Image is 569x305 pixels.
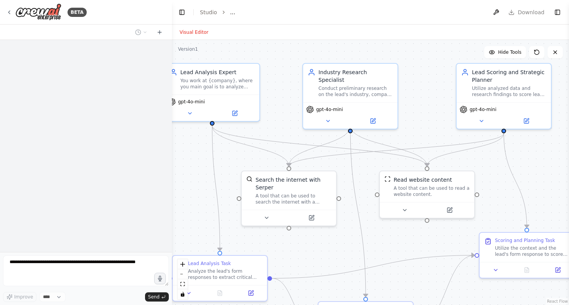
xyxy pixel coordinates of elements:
button: Open in side panel [213,109,256,118]
div: A tool that can be used to read a website content. [394,185,470,197]
div: Read website content [394,176,452,184]
button: No output available [204,288,236,298]
button: Open in side panel [290,213,333,222]
button: Open in side panel [237,288,264,298]
g: Edge from 14522d44-cf14-4517-a4a0-c5a12647f46c to b8f3d6b7-4798-4e83-a0b9-00bece09fdb7 [346,126,431,166]
g: Edge from 89b06761-059f-4533-bf9b-7df6b5e6dc26 to b8f3d6b7-4798-4e83-a0b9-00bece09fdb7 [208,126,431,166]
a: Studio [200,9,217,15]
button: Open in side panel [505,116,548,126]
div: BETA [68,8,87,17]
g: Edge from 2b5b5285-4033-425c-8836-790a3dcb494f to 73e1d804-0a64-44af-bdd8-b236b4a54fb0 [285,133,508,166]
div: React Flow controls [178,259,188,299]
div: Lead Scoring and Strategic PlannerUtilize analyzed data and research findings to score leads and ... [456,63,552,129]
img: Logo [15,3,61,21]
div: A tool that can be used to search the internet with a search_query. Supports different search typ... [256,193,332,205]
button: zoom out [178,269,188,279]
button: Hide Tools [484,46,526,58]
button: Show right sidebar [552,7,563,18]
span: ... [230,8,235,16]
div: Lead Analysis ExpertYou work at {company}, where you main goal is to analyze leads form responses... [164,63,260,122]
button: Hide left sidebar [176,7,187,18]
g: Edge from 89b06761-059f-4533-bf9b-7df6b5e6dc26 to 73e1d804-0a64-44af-bdd8-b236b4a54fb0 [208,126,293,166]
div: Lead Analysis Task [188,260,231,267]
a: React Flow attribution [547,299,568,303]
g: Edge from 2b5b5285-4033-425c-8836-790a3dcb494f to b8f3d6b7-4798-4e83-a0b9-00bece09fdb7 [423,133,508,166]
button: Open in side panel [351,116,394,126]
div: Lead Scoring and Strategic Planner [472,68,546,84]
div: Version 1 [178,46,198,52]
div: Lead Analysis Expert [180,68,255,76]
g: Edge from 14522d44-cf14-4517-a4a0-c5a12647f46c to b9147602-40dc-4afe-ae4f-75aed73cb5d6 [346,126,369,297]
button: Improve [3,292,36,302]
div: ScrapeWebsiteToolRead website contentA tool that can be used to read a website content. [379,171,475,219]
span: Send [148,294,160,300]
span: gpt-4o-mini [178,99,205,105]
span: Hide Tools [498,49,521,55]
button: Click to speak your automation idea [154,273,166,284]
img: ScrapeWebsiteTool [384,176,391,182]
img: SerperDevTool [246,176,252,182]
button: toggle interactivity [178,289,188,299]
div: Analyze the lead's form responses to extract critical information that might be useful for scorin... [188,268,262,280]
div: SerperDevToolSearch the internet with SerperA tool that can be used to search the internet with a... [241,171,337,226]
div: Scoring and Planning Task [495,237,555,244]
button: Visual Editor [175,28,213,37]
div: Lead Analysis TaskAnalyze the lead's form responses to extract critical information that might be... [172,255,268,302]
button: fit view [178,279,188,289]
div: Industry Research Specialist [318,68,393,84]
button: Start a new chat [153,28,166,37]
g: Edge from 38a434b5-a8ee-47bb-81e6-944f5a87230e to 7d9d6927-5caa-4798-b660-0a8c68efe85c [272,252,475,282]
nav: breadcrumb [200,8,235,16]
div: Industry Research SpecialistConduct preliminary research on the lead's industry, company size, an... [302,63,398,129]
g: Edge from 89b06761-059f-4533-bf9b-7df6b5e6dc26 to 38a434b5-a8ee-47bb-81e6-944f5a87230e [208,126,224,251]
button: zoom in [178,259,188,269]
button: No output available [511,265,543,275]
span: gpt-4o-mini [470,106,496,113]
button: Send [145,292,169,302]
g: Edge from 2b5b5285-4033-425c-8836-790a3dcb494f to 7d9d6927-5caa-4798-b660-0a8c68efe85c [500,133,531,228]
button: Switch to previous chat [132,28,150,37]
button: Open in side panel [428,206,471,215]
div: Utilize analyzed data and research findings to score leads and suggest an appropriate plan. [472,85,546,98]
span: Improve [14,294,33,300]
div: Conduct preliminary research on the lead's industry, company size, and AI use case to provide a s... [318,85,393,98]
div: Search the internet with Serper [256,176,332,191]
span: gpt-4o-mini [316,106,343,113]
div: You work at {company}, where you main goal is to analyze leads form responses to extract essentia... [180,78,255,90]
